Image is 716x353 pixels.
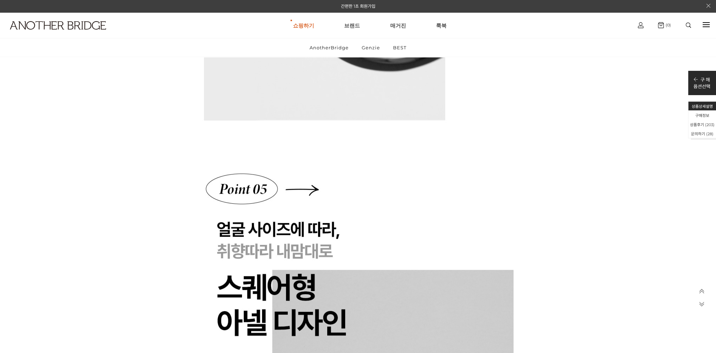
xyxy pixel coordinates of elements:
a: (0) [658,22,671,28]
span: 203 [706,122,713,127]
a: 매거진 [390,13,406,38]
span: 홈 [22,234,26,240]
img: logo [10,21,106,30]
p: 구 매 [693,76,710,83]
img: cart [658,22,664,28]
a: AnotherBridge [304,38,355,57]
a: Genzie [356,38,386,57]
a: 설정 [91,223,135,241]
a: BEST [387,38,412,57]
span: (0) [664,23,671,27]
a: 간편한 1초 회원가입 [341,4,375,9]
a: logo [4,21,111,47]
span: 설정 [109,234,117,240]
a: 대화 [46,223,91,241]
a: 룩북 [436,13,447,38]
a: 브랜드 [344,13,360,38]
span: 대화 [64,234,73,240]
img: search [686,23,691,28]
a: 쇼핑하기 [293,13,314,38]
a: 홈 [2,223,46,241]
img: cart [638,22,643,28]
p: 옵션선택 [693,83,710,89]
